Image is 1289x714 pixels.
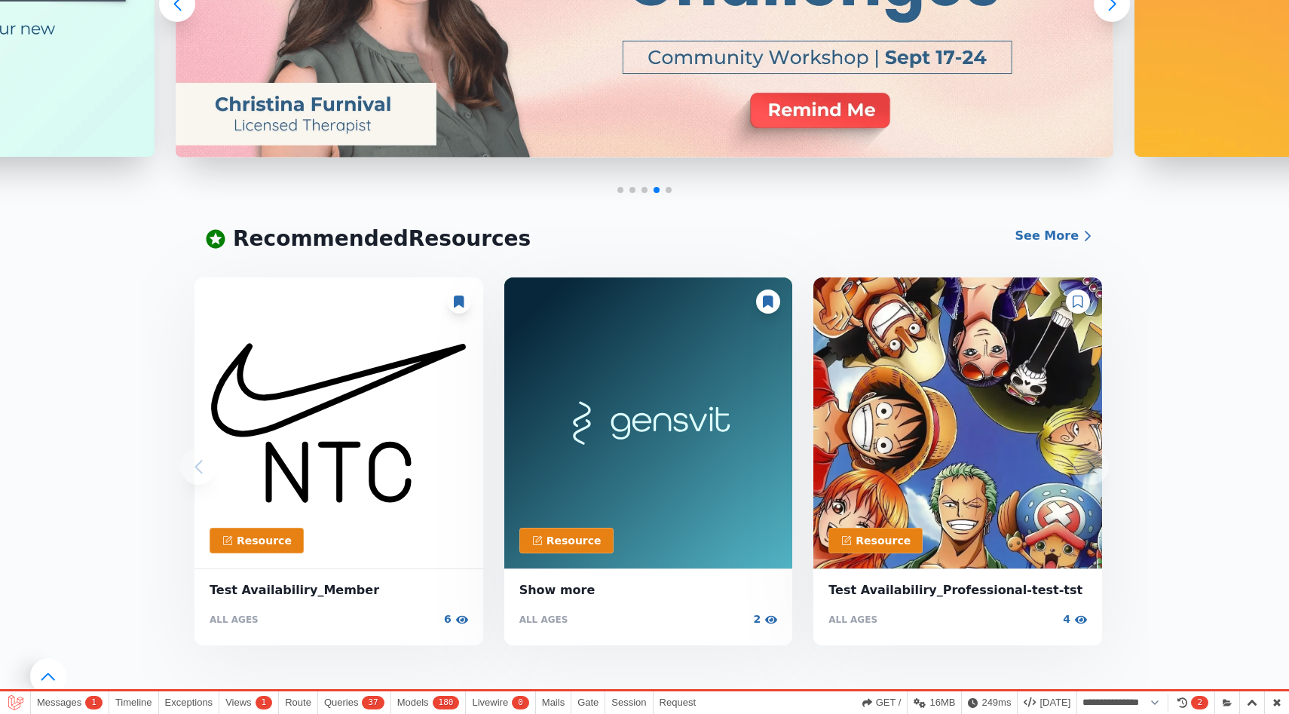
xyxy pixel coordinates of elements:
p: 6 [444,611,452,627]
p: See More [1015,227,1079,245]
span: Test Availabiliry_Member [210,581,468,599]
img: BLJ Resource [194,277,483,568]
a: See More [1009,221,1100,251]
p: ALL AGES [519,613,568,627]
img: BLJ Resource [813,277,1102,568]
p: 2 [754,611,761,627]
img: BLJ Resource [504,277,793,568]
a: Test Availabiliry_Professional-test-tstALL AGES [813,568,1102,645]
span: 1 [256,696,273,709]
span: 0 [512,696,529,709]
a: Show moreALL AGES [504,568,793,645]
p: ALL AGES [210,613,259,627]
p: 4 [1063,611,1070,627]
p: Resource [856,533,911,548]
span: 2 [1191,696,1208,709]
span: 1 [85,696,103,709]
p: Resource [547,533,602,548]
span: 37 [362,696,384,709]
p: Recommended Resources [233,223,531,255]
span: 180 [433,696,460,709]
a: Test Availabiliry_MemberALL AGES [194,568,483,645]
p: Resource [237,533,292,548]
p: ALL AGES [828,613,877,627]
span: Test Availabiliry_Professional-test-tst [828,581,1087,599]
span: Show more [519,581,778,599]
